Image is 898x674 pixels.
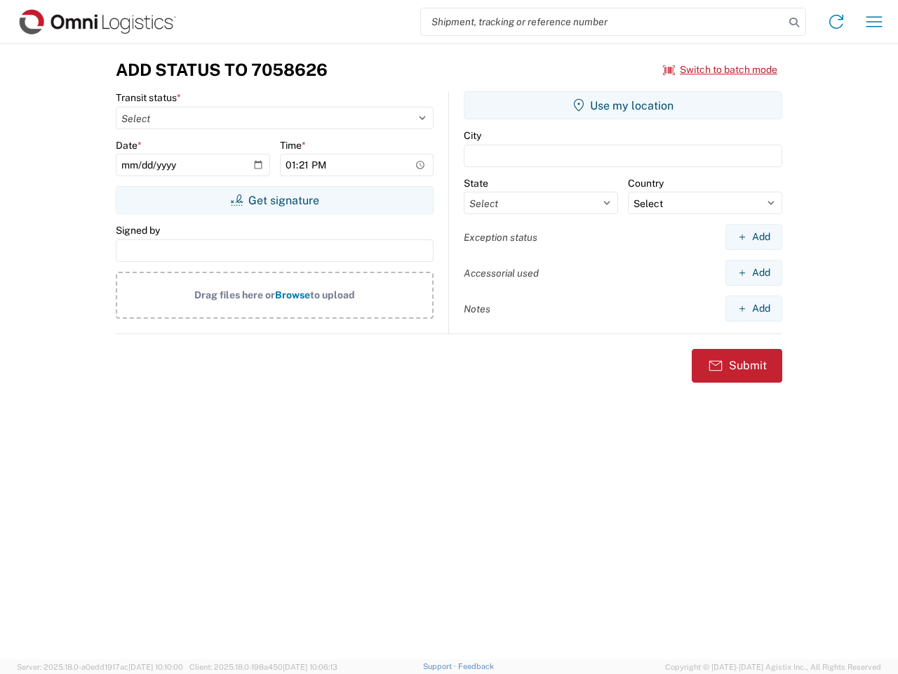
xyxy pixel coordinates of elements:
[17,663,183,671] span: Server: 2025.18.0-a0edd1917ac
[116,60,328,80] h3: Add Status to 7058626
[464,231,537,244] label: Exception status
[421,8,784,35] input: Shipment, tracking or reference number
[128,663,183,671] span: [DATE] 10:10:00
[283,663,337,671] span: [DATE] 10:06:13
[464,303,490,315] label: Notes
[116,224,160,237] label: Signed by
[189,663,337,671] span: Client: 2025.18.0-198a450
[464,177,488,190] label: State
[116,186,434,214] button: Get signature
[280,139,306,152] label: Time
[725,224,782,250] button: Add
[464,91,782,119] button: Use my location
[725,260,782,286] button: Add
[725,296,782,322] button: Add
[275,289,310,300] span: Browse
[464,129,481,142] label: City
[310,289,355,300] span: to upload
[116,139,142,152] label: Date
[458,662,494,670] a: Feedback
[665,661,881,673] span: Copyright © [DATE]-[DATE] Agistix Inc., All Rights Reserved
[628,177,664,190] label: Country
[464,267,539,279] label: Accessorial used
[663,58,777,81] button: Switch to batch mode
[423,662,458,670] a: Support
[116,91,181,104] label: Transit status
[194,289,275,300] span: Drag files here or
[692,349,782,383] button: Submit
